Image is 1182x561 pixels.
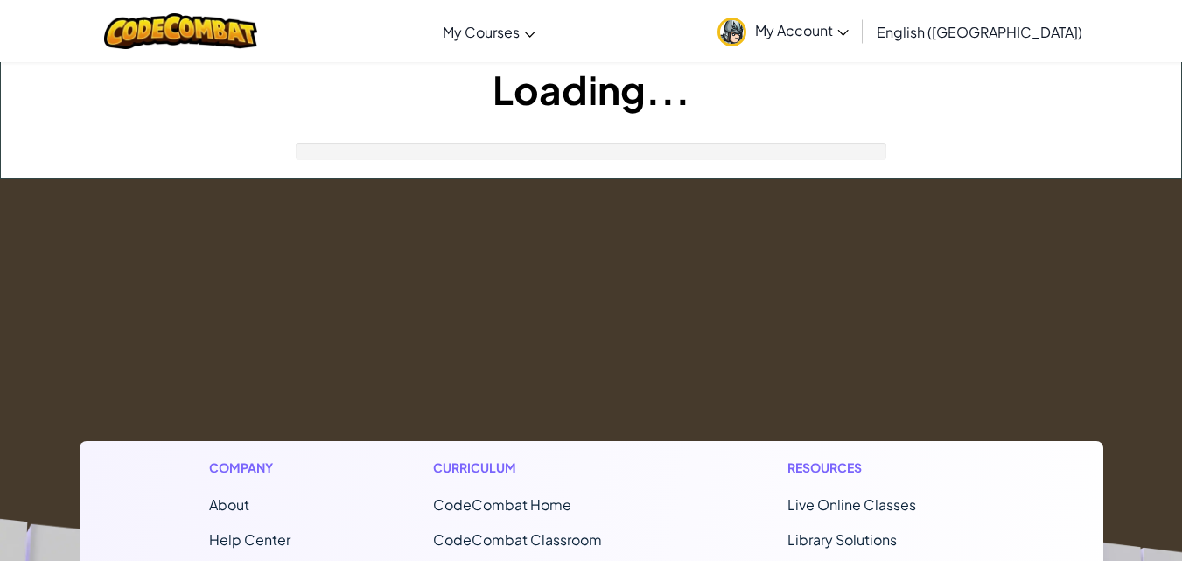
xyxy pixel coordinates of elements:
h1: Loading... [1,62,1181,116]
a: Help Center [209,530,290,549]
a: Live Online Classes [787,495,916,514]
img: avatar [717,18,746,46]
span: My Account [755,21,849,39]
a: About [209,495,249,514]
a: Library Solutions [787,530,897,549]
span: My Courses [443,23,520,41]
a: CodeCombat Classroom [433,530,602,549]
a: My Account [709,4,857,59]
a: My Courses [434,8,544,55]
h1: Resources [787,459,974,477]
h1: Company [209,459,290,477]
h1: Curriculum [433,459,645,477]
img: CodeCombat logo [104,13,257,49]
a: English ([GEOGRAPHIC_DATA]) [868,8,1091,55]
span: CodeCombat Home [433,495,571,514]
span: English ([GEOGRAPHIC_DATA]) [877,23,1082,41]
